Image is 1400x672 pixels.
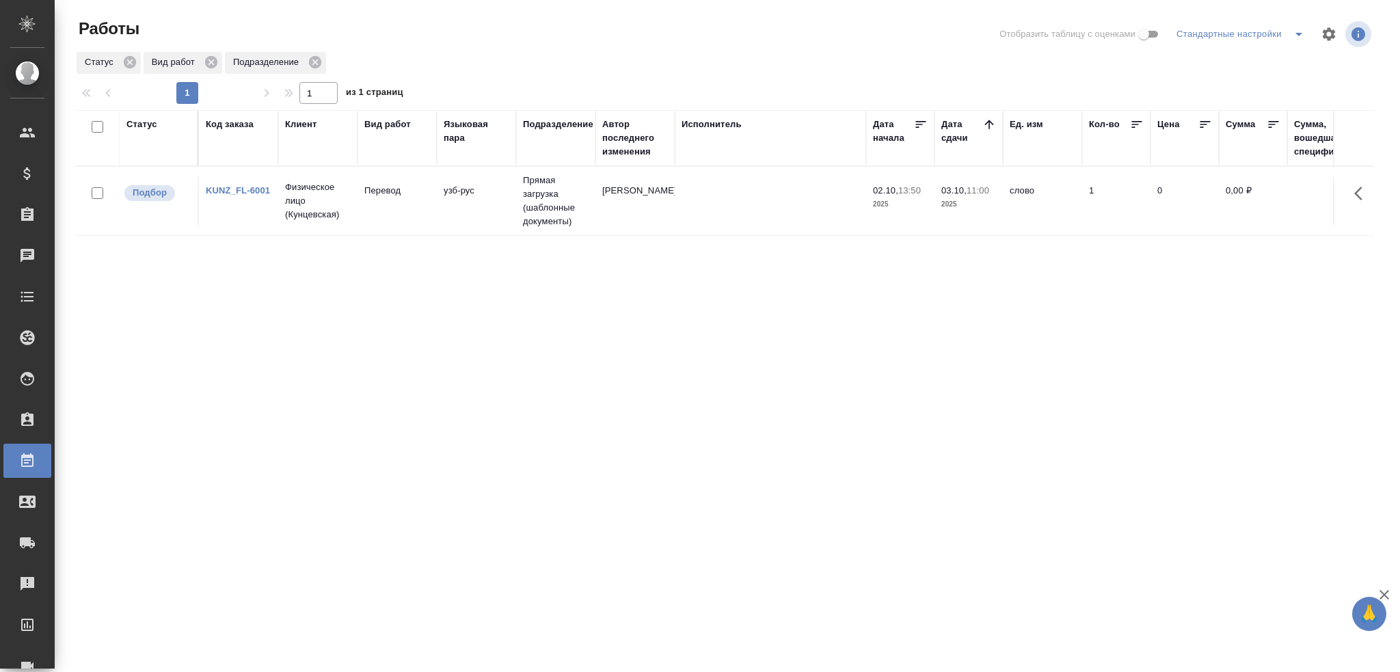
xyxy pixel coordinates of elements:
[1003,177,1082,225] td: слово
[1346,177,1379,210] button: Здесь прячутся важные кнопки
[1173,23,1312,45] div: split button
[941,185,967,196] p: 03.10,
[1089,118,1120,131] div: Кол-во
[1226,118,1255,131] div: Сумма
[364,184,430,198] p: Перевод
[152,55,200,69] p: Вид работ
[444,118,509,145] div: Языковая пара
[941,198,996,211] p: 2025
[437,177,516,225] td: узб-рус
[941,118,982,145] div: Дата сдачи
[1345,21,1374,47] span: Посмотреть информацию
[126,118,157,131] div: Статус
[206,185,270,196] a: KUNZ_FL-6001
[602,118,668,159] div: Автор последнего изменения
[285,118,317,131] div: Клиент
[1157,118,1180,131] div: Цена
[1312,18,1345,51] span: Настроить таблицу
[516,167,595,235] td: Прямая загрузка (шаблонные документы)
[999,27,1135,41] span: Отобразить таблицу с оценками
[1352,597,1386,631] button: 🙏
[225,52,326,74] div: Подразделение
[873,198,928,211] p: 2025
[967,185,989,196] p: 11:00
[1358,600,1381,628] span: 🙏
[75,18,139,40] span: Работы
[682,118,742,131] div: Исполнитель
[1082,177,1150,225] td: 1
[523,118,593,131] div: Подразделение
[346,84,403,104] span: из 1 страниц
[144,52,222,74] div: Вид работ
[873,118,914,145] div: Дата начала
[1150,177,1219,225] td: 0
[1294,118,1362,159] div: Сумма, вошедшая в спецификацию
[595,177,675,225] td: [PERSON_NAME]
[206,118,254,131] div: Код заказа
[898,185,921,196] p: 13:50
[285,180,351,221] p: Физическое лицо (Кунцевская)
[873,185,898,196] p: 02.10,
[123,184,191,202] div: Можно подбирать исполнителей
[1010,118,1043,131] div: Ед. изм
[1219,177,1287,225] td: 0,00 ₽
[77,52,141,74] div: Статус
[133,186,167,200] p: Подбор
[364,118,411,131] div: Вид работ
[233,55,304,69] p: Подразделение
[85,55,118,69] p: Статус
